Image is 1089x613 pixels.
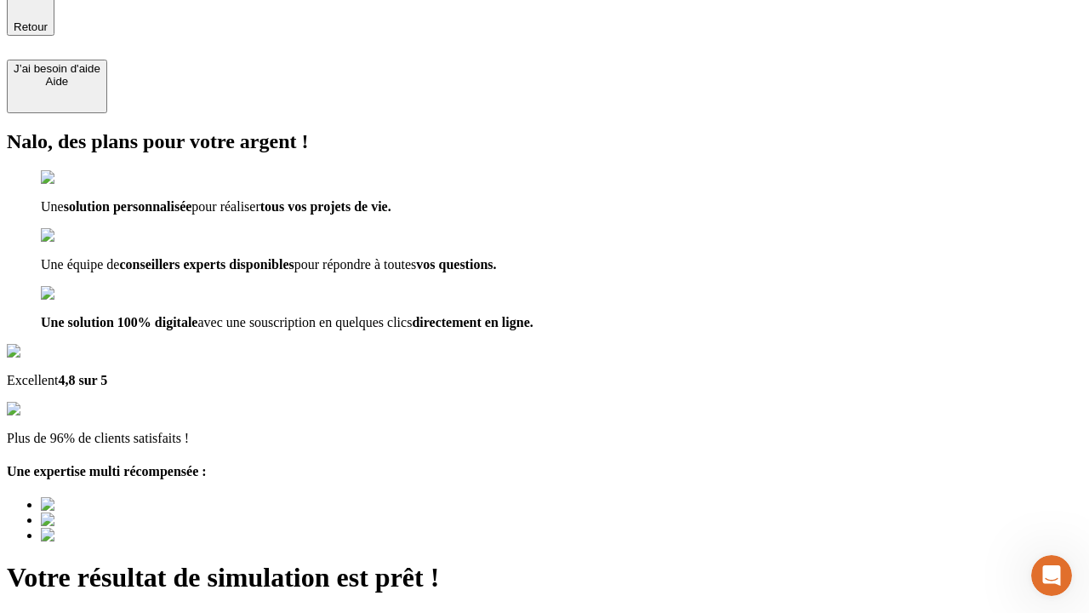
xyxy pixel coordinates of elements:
[41,257,119,272] span: Une équipe de
[1031,555,1072,596] iframe: Intercom live chat
[197,315,412,329] span: avec une souscription en quelques clics
[7,373,58,387] span: Excellent
[41,170,114,186] img: checkmark
[41,228,114,243] img: checkmark
[41,315,197,329] span: Une solution 100% digitale
[7,464,1082,479] h4: Une expertise multi récompensée :
[14,20,48,33] span: Retour
[7,130,1082,153] h2: Nalo, des plans pour votre argent !
[260,199,391,214] span: tous vos projets de vie.
[41,513,198,528] img: Best savings advice award
[58,373,107,387] span: 4,8 sur 5
[41,497,198,513] img: Best savings advice award
[41,528,198,543] img: Best savings advice award
[191,199,259,214] span: pour réaliser
[41,286,114,301] img: checkmark
[412,315,533,329] span: directement en ligne.
[119,257,294,272] span: conseillers experts disponibles
[7,60,107,113] button: J’ai besoin d'aideAide
[7,344,105,359] img: Google Review
[7,402,91,417] img: reviews stars
[14,62,100,75] div: J’ai besoin d'aide
[14,75,100,88] div: Aide
[64,199,192,214] span: solution personnalisée
[7,562,1082,593] h1: Votre résultat de simulation est prêt !
[41,199,64,214] span: Une
[7,431,1082,446] p: Plus de 96% de clients satisfaits !
[416,257,496,272] span: vos questions.
[294,257,417,272] span: pour répondre à toutes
